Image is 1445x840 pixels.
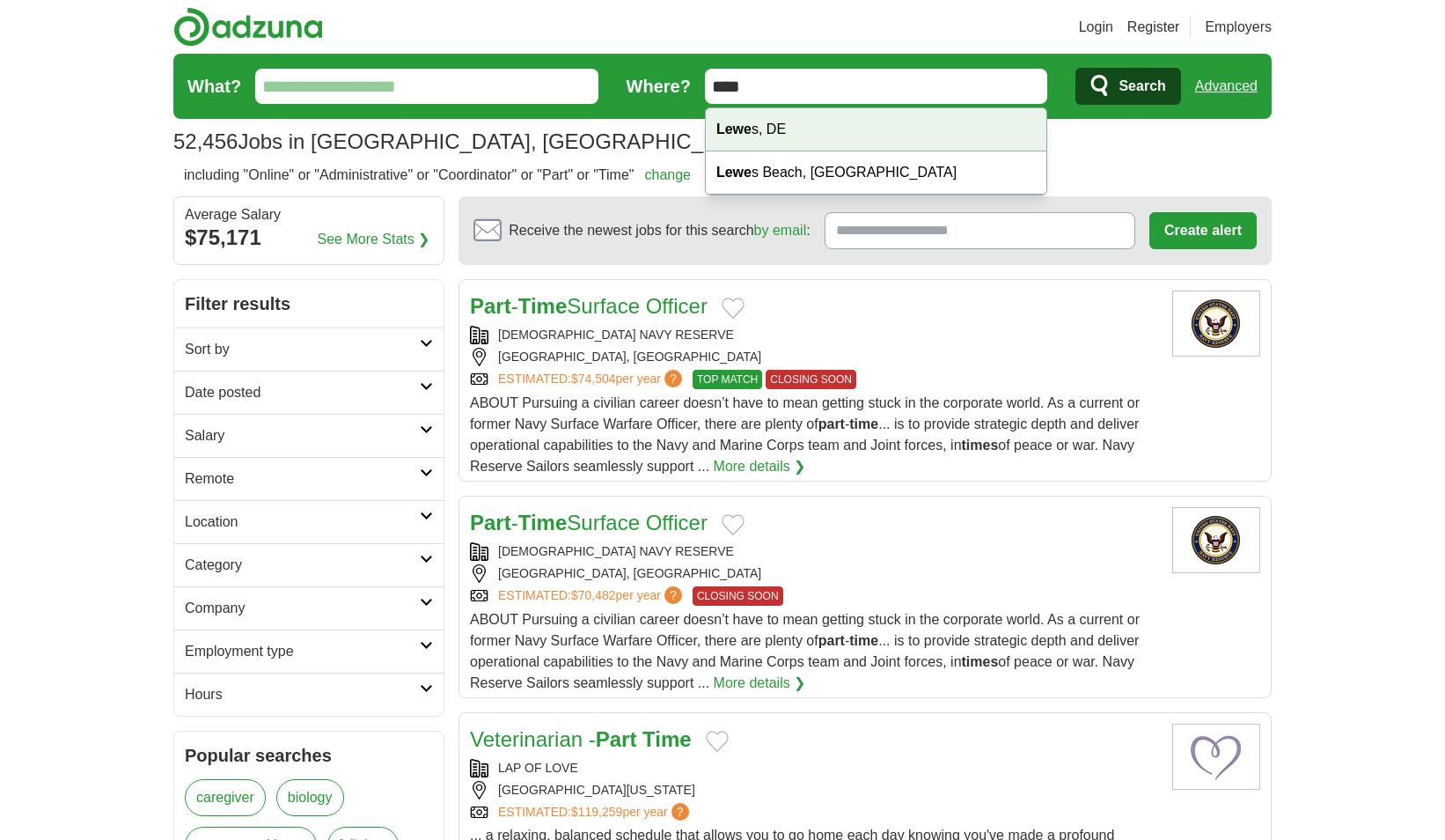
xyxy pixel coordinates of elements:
[185,779,266,816] a: caregiver
[470,348,1158,366] div: [GEOGRAPHIC_DATA], [GEOGRAPHIC_DATA]
[1079,17,1113,38] a: Login
[518,294,568,318] strong: Time
[1075,68,1180,105] button: Search
[518,511,568,534] strong: Time
[185,425,420,446] h2: Salary
[174,673,444,716] a: Hours
[498,328,734,342] a: [DEMOGRAPHIC_DATA] NAVY RESERVE
[627,73,691,99] label: Where?
[185,339,420,360] h2: Sort by
[1127,17,1180,38] a: Register
[174,500,444,543] a: Location
[849,633,878,648] strong: time
[470,727,692,751] a: Veterinarian -Part Time
[174,630,444,673] a: Employment type
[174,414,444,457] a: Salary
[470,612,1140,690] span: ABOUT Pursuing a civilian career doesn’t have to mean getting stuck in the corporate world. As a ...
[962,438,999,453] strong: times
[693,370,762,389] span: TOP MATCH
[498,370,686,389] a: ESTIMATED:$74,504per year?
[1149,212,1257,249] button: Create alert
[642,727,692,751] strong: Time
[470,294,708,318] a: Part-TimeSurface Officer
[185,684,420,705] h2: Hours
[706,151,1047,195] div: s Beach, [GEOGRAPHIC_DATA]
[664,586,682,604] span: ?
[185,382,420,403] h2: Date posted
[722,514,745,535] button: Add to favorite jobs
[185,598,420,619] h2: Company
[174,543,444,586] a: Category
[185,512,420,533] h2: Location
[470,781,1158,799] div: [GEOGRAPHIC_DATA][US_STATE]
[318,229,430,250] a: See More Stats ❯
[185,555,420,576] h2: Category
[766,370,856,389] span: CLOSING SOON
[470,511,511,534] strong: Part
[754,223,807,238] a: by email
[1172,291,1260,357] img: US Navy Reserve logo
[173,129,762,153] h1: Jobs in [GEOGRAPHIC_DATA], [GEOGRAPHIC_DATA]
[173,126,238,158] span: 52,456
[714,673,806,694] a: More details ❯
[962,654,999,669] strong: times
[184,165,691,186] h2: including "Online" or "Administrative" or "Coordinator" or "Part" or "Time"
[470,395,1140,474] span: ABOUT Pursuing a civilian career doesn’t have to mean getting stuck in the corporate world. As a ...
[174,457,444,500] a: Remote
[714,456,806,477] a: More details ❯
[498,761,578,775] a: LAP OF LOVE
[185,208,433,222] div: Average Salary
[571,372,616,386] span: $74,504
[498,803,693,822] a: ESTIMATED:$119,259per year?
[174,328,444,371] a: Sort by
[276,779,344,816] a: biology
[818,416,845,431] strong: part
[1205,17,1272,38] a: Employers
[818,633,845,648] strong: part
[693,586,783,606] span: CLOSING SOON
[173,7,323,47] img: Adzuna logo
[1172,507,1260,573] img: US Navy Reserve logo
[722,298,745,319] button: Add to favorite jobs
[849,416,878,431] strong: time
[571,805,622,819] span: $119,259
[174,371,444,414] a: Date posted
[571,588,616,602] span: $70,482
[185,742,433,769] h2: Popular searches
[1119,69,1165,104] span: Search
[470,564,1158,583] div: [GEOGRAPHIC_DATA], [GEOGRAPHIC_DATA]
[596,727,637,751] strong: Part
[185,468,420,490] h2: Remote
[1195,69,1258,104] a: Advanced
[498,544,734,558] a: [DEMOGRAPHIC_DATA] NAVY RESERVE
[716,122,752,136] strong: Lewe
[509,220,810,241] span: Receive the newest jobs for this search :
[706,731,729,752] button: Add to favorite jobs
[664,370,682,387] span: ?
[1172,724,1260,790] img: Lap of Love logo
[645,167,692,182] a: change
[671,803,689,821] span: ?
[706,108,1047,151] div: s, DE
[174,586,444,630] a: Company
[716,165,752,180] strong: Lewe
[470,511,708,534] a: Part-TimeSurface Officer
[187,73,241,99] label: What?
[185,222,433,254] div: $75,171
[185,641,420,662] h2: Employment type
[470,294,511,318] strong: Part
[174,280,444,328] h2: Filter results
[498,586,686,606] a: ESTIMATED:$70,482per year?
